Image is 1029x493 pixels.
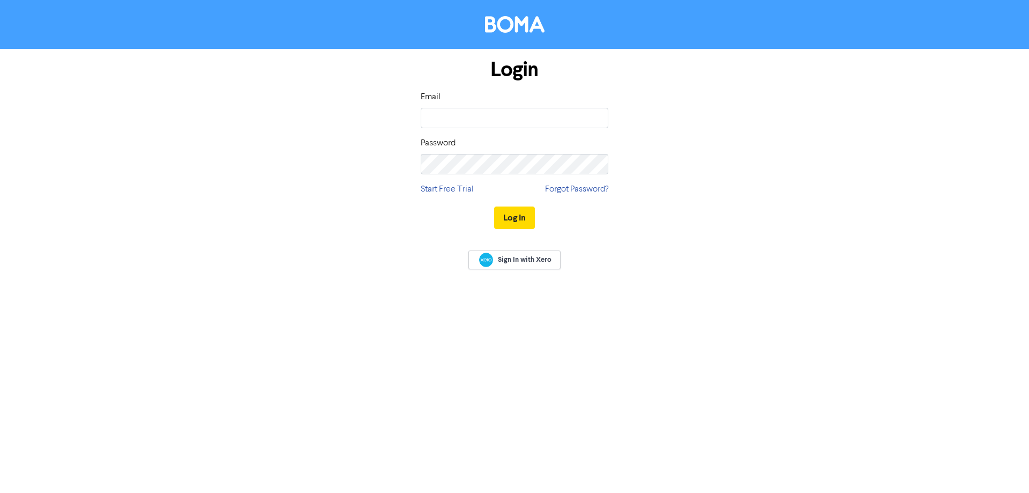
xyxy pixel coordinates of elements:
[479,253,493,267] img: Xero logo
[421,91,441,104] label: Email
[498,255,551,264] span: Sign In with Xero
[421,183,474,196] a: Start Free Trial
[421,137,456,150] label: Password
[494,207,535,229] button: Log In
[421,57,608,82] h1: Login
[468,251,561,269] a: Sign In with Xero
[485,16,545,33] img: BOMA Logo
[545,183,608,196] a: Forgot Password?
